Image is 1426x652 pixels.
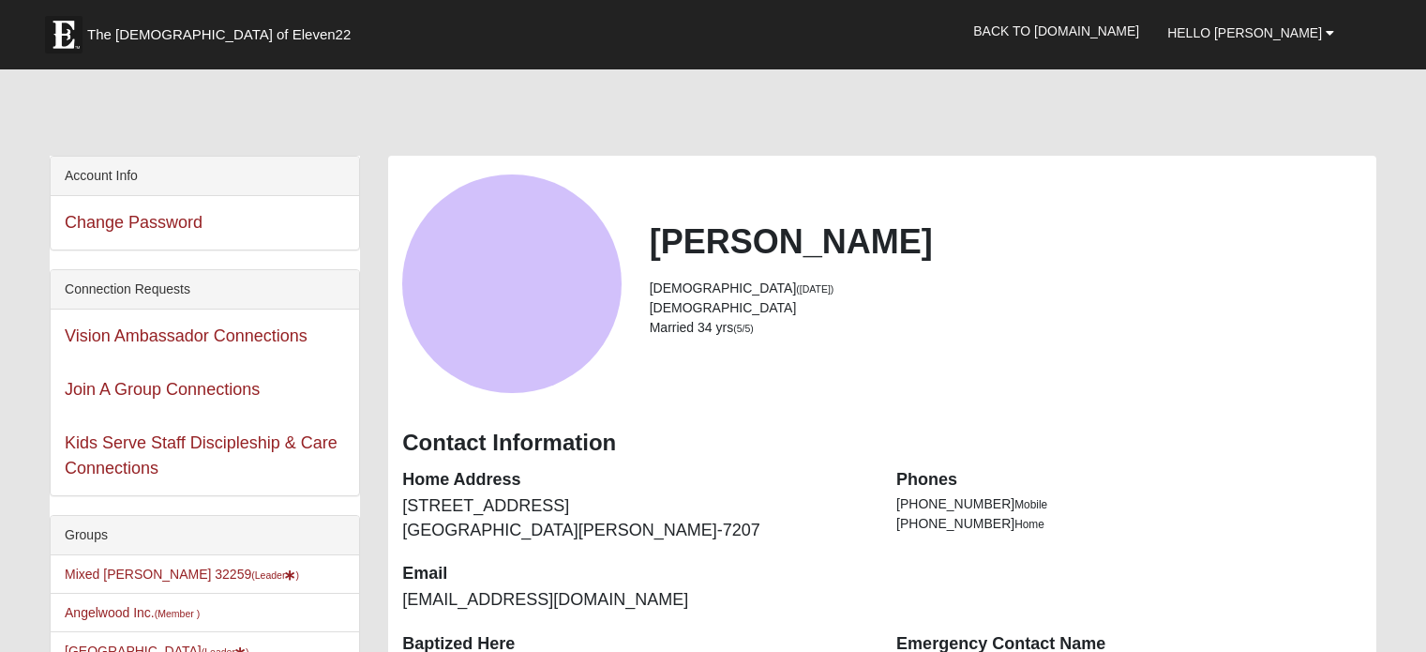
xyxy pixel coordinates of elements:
[51,270,359,310] div: Connection Requests
[155,608,200,619] small: (Member )
[650,318,1362,338] li: Married 34 yrs
[402,494,868,542] dd: [STREET_ADDRESS] [GEOGRAPHIC_DATA][PERSON_NAME]-7207
[650,298,1362,318] li: [DEMOGRAPHIC_DATA]
[402,468,868,493] dt: Home Address
[65,213,203,232] a: Change Password
[402,174,621,393] a: View Fullsize Photo
[65,326,308,345] a: Vision Ambassador Connections
[1167,25,1322,40] span: Hello [PERSON_NAME]
[650,279,1362,298] li: [DEMOGRAPHIC_DATA]
[65,433,338,478] a: Kids Serve Staff Discipleship & Care Connections
[896,514,1362,534] li: [PHONE_NUMBER]
[36,7,411,53] a: The [DEMOGRAPHIC_DATA] of Eleven22
[402,430,1362,457] h3: Contact Information
[251,569,299,581] small: (Leader )
[87,25,351,44] span: The [DEMOGRAPHIC_DATA] of Eleven22
[796,283,833,295] small: ([DATE])
[1153,9,1348,56] a: Hello [PERSON_NAME]
[402,588,868,613] dd: [EMAIL_ADDRESS][DOMAIN_NAME]
[51,157,359,196] div: Account Info
[896,468,1362,493] dt: Phones
[51,516,359,555] div: Groups
[959,8,1153,54] a: Back to [DOMAIN_NAME]
[733,323,754,334] small: (5/5)
[45,16,83,53] img: Eleven22 logo
[650,221,1362,262] h2: [PERSON_NAME]
[402,562,868,586] dt: Email
[65,567,299,582] a: Mixed [PERSON_NAME] 32259(Leader)
[896,494,1362,514] li: [PHONE_NUMBER]
[1014,518,1044,531] span: Home
[65,380,260,399] a: Join A Group Connections
[65,605,200,620] a: Angelwood Inc.(Member )
[1014,498,1047,511] span: Mobile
